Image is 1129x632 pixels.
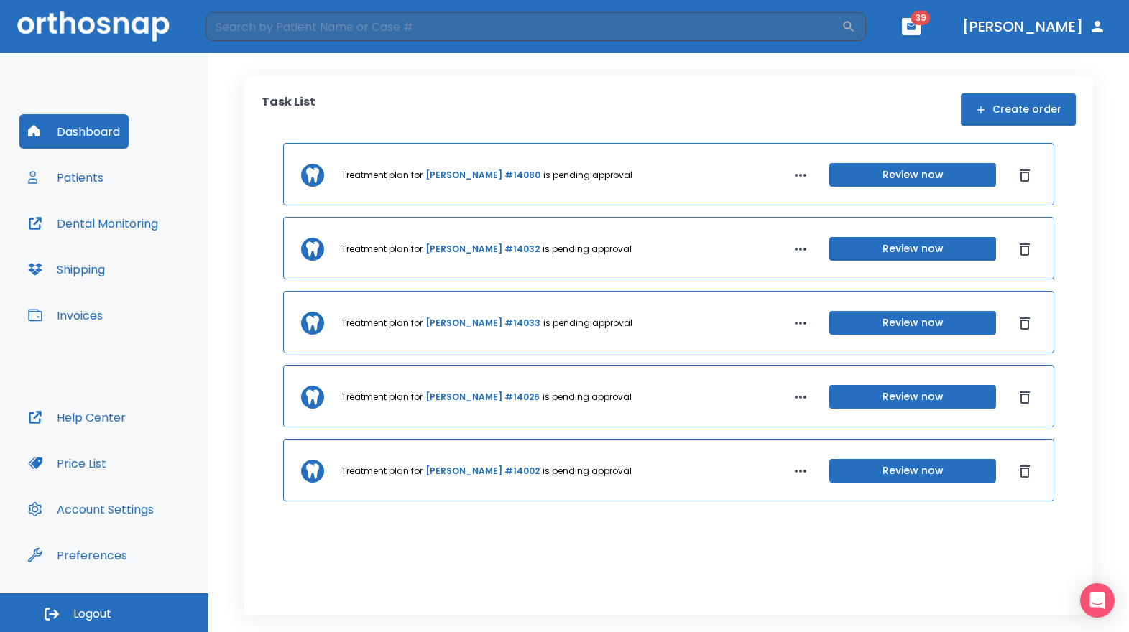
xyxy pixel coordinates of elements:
p: Treatment plan for [341,317,423,330]
button: Dental Monitoring [19,206,167,241]
span: Logout [73,606,111,622]
button: Shipping [19,252,114,287]
p: is pending approval [543,169,632,182]
p: is pending approval [543,465,632,478]
p: is pending approval [543,243,632,256]
span: 39 [911,11,931,25]
button: Review now [829,237,996,261]
p: Treatment plan for [341,243,423,256]
a: [PERSON_NAME] #14033 [425,317,540,330]
button: Review now [829,385,996,409]
a: [PERSON_NAME] #14002 [425,465,540,478]
p: is pending approval [543,391,632,404]
button: Account Settings [19,492,162,526]
p: Task List [262,93,315,126]
a: [PERSON_NAME] #14032 [425,243,540,256]
p: is pending approval [543,317,632,330]
button: Dashboard [19,114,129,149]
a: [PERSON_NAME] #14026 [425,391,540,404]
input: Search by Patient Name or Case # [206,12,842,41]
p: Treatment plan for [341,391,423,404]
button: Review now [829,459,996,483]
button: Dismiss [1013,386,1036,409]
button: Dismiss [1013,238,1036,261]
button: Patients [19,160,112,195]
button: Dismiss [1013,312,1036,335]
button: Preferences [19,538,136,572]
button: Create order [961,93,1076,126]
p: Treatment plan for [341,169,423,182]
button: Review now [829,163,996,187]
p: Treatment plan for [341,465,423,478]
button: Review now [829,311,996,335]
a: [PERSON_NAME] #14080 [425,169,540,182]
img: Orthosnap [17,11,170,41]
button: Invoices [19,298,111,333]
button: Price List [19,446,115,480]
div: Open Intercom Messenger [1080,583,1115,618]
button: Help Center [19,400,134,434]
button: Dismiss [1013,164,1036,187]
button: [PERSON_NAME] [957,14,1112,39]
button: Dismiss [1013,460,1036,483]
